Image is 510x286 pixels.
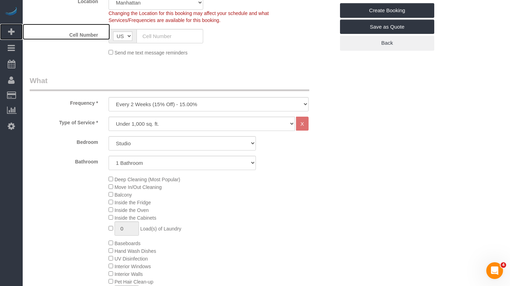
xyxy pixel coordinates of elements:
iframe: Intercom live chat [486,262,503,279]
span: Inside the Fridge [114,200,151,205]
span: Send me text message reminders [114,50,187,56]
label: Type of Service * [24,117,103,126]
span: Pet Hair Clean-up [114,279,153,285]
span: Balcony [114,192,132,198]
span: Inside the Cabinets [114,215,156,221]
span: 4 [501,262,506,268]
img: Automaid Logo [4,7,18,17]
span: Interior Walls [114,271,143,277]
span: Changing the Location for this booking may affect your schedule and what Services/Frequencies are... [109,10,269,23]
span: Interior Windows [114,264,151,269]
label: Cell Number [24,29,103,38]
span: Baseboards [114,241,141,246]
input: Cell Number [136,29,203,43]
label: Bathroom [24,156,103,165]
a: Back [340,36,434,50]
span: Load(s) of Laundry [140,226,182,232]
label: Frequency * [24,97,103,107]
a: Create Booking [340,3,434,18]
span: UV Disinfection [114,256,148,262]
span: Move In/Out Cleaning [114,184,162,190]
span: Deep Cleaning (Most Popular) [114,177,180,182]
legend: What [30,75,309,91]
span: Hand Wash Dishes [114,248,156,254]
span: Inside the Oven [114,207,149,213]
a: Save as Quote [340,20,434,34]
label: Bedroom [24,136,103,146]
